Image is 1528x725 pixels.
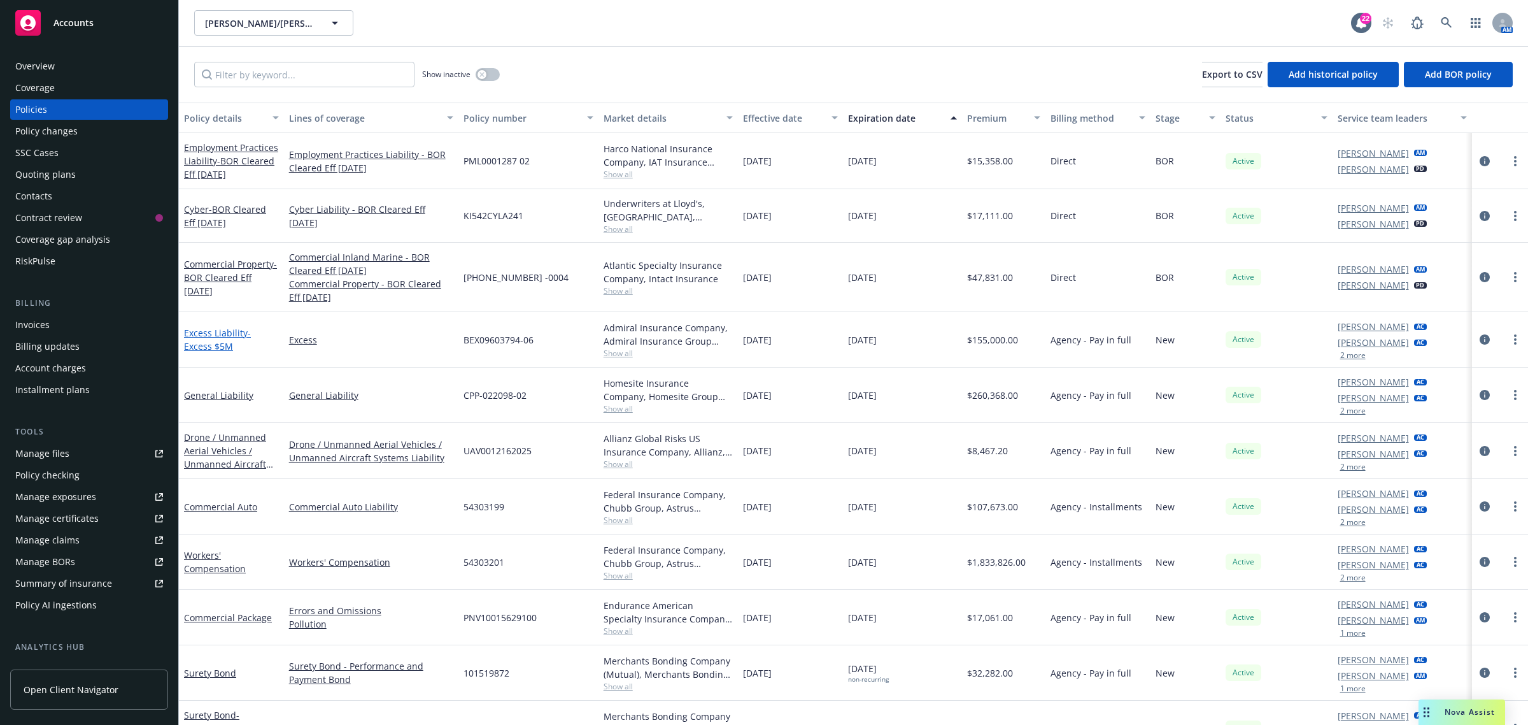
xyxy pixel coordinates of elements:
a: Commercial Auto Liability [289,500,453,513]
div: Contract review [15,208,82,228]
a: Commercial Property [184,258,277,297]
a: Loss summary generator [10,659,168,679]
a: Installment plans [10,380,168,400]
div: Account charges [15,358,86,378]
a: Commercial Inland Marine - BOR Cleared Eff [DATE] [289,250,453,277]
a: Drone / Unmanned Aerial Vehicles / Unmanned Aircraft Systems Liability [289,438,453,464]
span: Agency - Pay in full [1050,611,1131,624]
a: Manage certificates [10,508,168,529]
a: circleInformation [1477,610,1492,625]
span: [PERSON_NAME]/[PERSON_NAME] Construction, Inc. [205,17,315,30]
a: more [1508,208,1523,224]
div: Manage BORs [15,552,75,572]
div: Manage files [15,443,69,464]
div: Policy AI ingestions [15,595,97,615]
button: Service team leaders [1333,103,1473,133]
a: more [1508,269,1523,285]
div: Policies [15,99,47,120]
span: Active [1231,501,1256,512]
span: BOR [1156,154,1174,168]
a: [PERSON_NAME] [1338,447,1409,461]
a: Errors and Omissions [289,604,453,617]
div: Status [1226,111,1313,125]
a: Account charges [10,358,168,378]
div: Summary of insurance [15,573,112,594]
a: RiskPulse [10,251,168,271]
span: New [1156,444,1175,457]
span: Direct [1050,209,1076,222]
span: Agency - Installments [1050,556,1142,569]
a: circleInformation [1477,208,1492,224]
div: Underwriters at Lloyd's, [GEOGRAPHIC_DATA], [PERSON_NAME] of [GEOGRAPHIC_DATA], Evolve [604,197,733,224]
span: [DATE] [743,154,772,168]
a: more [1508,387,1523,403]
a: [PERSON_NAME] [1338,503,1409,516]
button: Lines of coverage [284,103,458,133]
span: [DATE] [848,662,889,684]
input: Filter by keyword... [194,62,414,87]
a: [PERSON_NAME] [1338,391,1409,405]
span: PNV10015629100 [463,611,537,624]
div: Endurance American Specialty Insurance Company, Sompo International, Brown & Riding Insurance Ser... [604,599,733,626]
a: [PERSON_NAME] [1338,162,1409,176]
a: Policies [10,99,168,120]
a: more [1508,443,1523,459]
div: Tools [10,426,168,438]
span: [DATE] [848,444,877,457]
span: PML0001287 02 [463,154,530,168]
a: more [1508,499,1523,514]
div: Atlantic Specialty Insurance Company, Intact Insurance [604,259,733,285]
div: Manage claims [15,530,80,550]
a: Manage files [10,443,168,464]
div: Premium [967,111,1027,125]
span: $32,282.00 [967,666,1013,680]
a: [PERSON_NAME] [1338,598,1409,611]
a: [PERSON_NAME] [1338,147,1409,160]
span: New [1156,666,1175,680]
a: circleInformation [1477,387,1492,403]
a: Policy checking [10,465,168,485]
div: Policy changes [15,121,78,141]
span: $47,831.00 [967,271,1013,284]
a: circleInformation [1477,665,1492,680]
span: [DATE] [743,209,772,222]
a: Employment Practices Liability - BOR Cleared Eff [DATE] [289,148,453,175]
span: - BOR Cleared Eff [DATE] [184,258,277,297]
a: Workers' Compensation [184,549,246,575]
span: New [1156,333,1175,347]
a: Workers' Compensation [289,556,453,569]
a: more [1508,610,1523,625]
span: BOR [1156,271,1174,284]
span: Agency - Installments [1050,500,1142,513]
span: - Excess $5M [184,327,251,352]
a: Surety Bond [184,667,236,679]
span: KI542CYLA241 [463,209,523,222]
div: Stage [1156,111,1201,125]
div: Lines of coverage [289,111,439,125]
a: Report a Bug [1404,10,1430,36]
span: Active [1231,210,1256,222]
span: [PHONE_NUMBER] -0004 [463,271,569,284]
button: 2 more [1340,574,1366,582]
a: Policy changes [10,121,168,141]
div: Coverage [15,78,55,98]
a: Policy AI ingestions [10,595,168,615]
span: [DATE] [848,333,877,347]
span: Show all [604,459,733,470]
span: Show all [604,681,733,692]
div: Billing [10,297,168,310]
div: RiskPulse [15,251,55,271]
button: [PERSON_NAME]/[PERSON_NAME] Construction, Inc. [194,10,353,36]
span: Agency - Pay in full [1050,389,1131,402]
button: Nova Assist [1418,700,1505,725]
div: Allianz Global Risks US Insurance Company, Allianz, Transport Risk Management Inc. [604,432,733,459]
div: Analytics hub [10,641,168,654]
span: $17,111.00 [967,209,1013,222]
span: Active [1231,334,1256,345]
a: [PERSON_NAME] [1338,320,1409,333]
div: Quoting plans [15,164,76,185]
div: Loss summary generator [15,659,121,679]
span: [DATE] [743,500,772,513]
span: Active [1231,271,1256,283]
button: Export to CSV [1202,62,1263,87]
